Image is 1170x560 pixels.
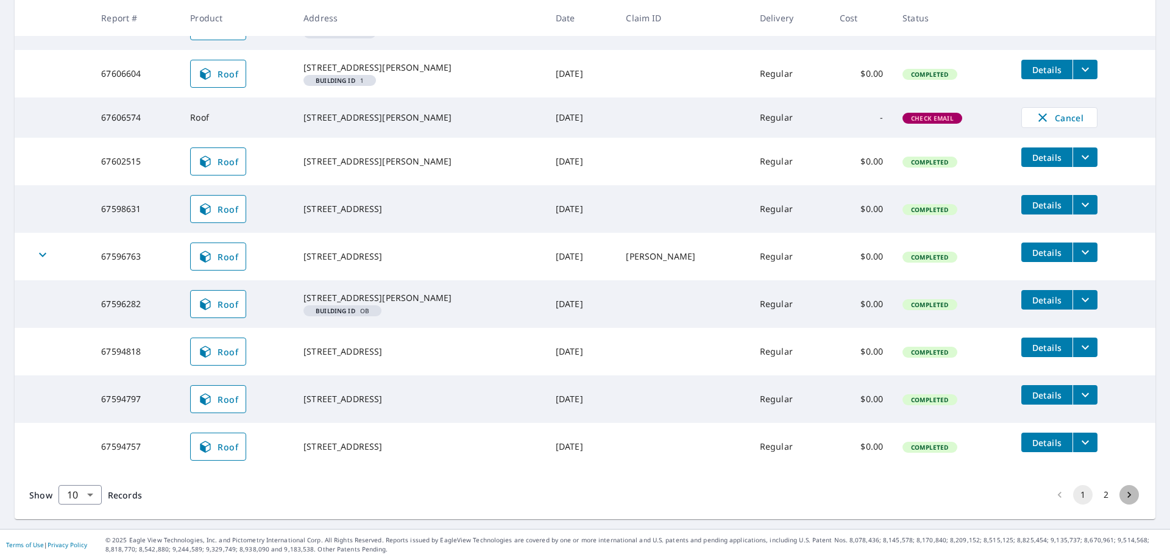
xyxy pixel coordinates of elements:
[91,185,180,233] td: 67598631
[546,280,617,328] td: [DATE]
[546,50,617,97] td: [DATE]
[750,328,830,375] td: Regular
[198,344,238,359] span: Roof
[1021,243,1072,262] button: detailsBtn-67596763
[616,233,750,280] td: [PERSON_NAME]
[198,439,238,454] span: Roof
[1072,290,1097,310] button: filesDropdownBtn-67596282
[904,348,955,356] span: Completed
[830,328,893,375] td: $0.00
[303,292,536,304] div: [STREET_ADDRESS][PERSON_NAME]
[904,70,955,79] span: Completed
[1072,338,1097,357] button: filesDropdownBtn-67594818
[750,280,830,328] td: Regular
[546,375,617,423] td: [DATE]
[91,423,180,470] td: 67594757
[91,375,180,423] td: 67594797
[546,233,617,280] td: [DATE]
[198,202,238,216] span: Roof
[180,97,294,138] td: Roof
[91,138,180,185] td: 67602515
[904,158,955,166] span: Completed
[1029,199,1065,211] span: Details
[303,393,536,405] div: [STREET_ADDRESS]
[830,50,893,97] td: $0.00
[830,375,893,423] td: $0.00
[190,195,246,223] a: Roof
[750,138,830,185] td: Regular
[190,338,246,366] a: Roof
[1029,64,1065,76] span: Details
[6,541,44,549] a: Terms of Use
[1021,338,1072,357] button: detailsBtn-67594818
[1072,385,1097,405] button: filesDropdownBtn-67594797
[91,280,180,328] td: 67596282
[58,478,102,512] div: 10
[546,138,617,185] td: [DATE]
[1021,290,1072,310] button: detailsBtn-67596282
[750,375,830,423] td: Regular
[546,185,617,233] td: [DATE]
[830,233,893,280] td: $0.00
[1021,107,1097,128] button: Cancel
[904,253,955,261] span: Completed
[830,185,893,233] td: $0.00
[1021,60,1072,79] button: detailsBtn-67606604
[198,297,238,311] span: Roof
[830,280,893,328] td: $0.00
[58,485,102,505] div: Show 10 records
[904,300,955,309] span: Completed
[303,203,536,215] div: [STREET_ADDRESS]
[1029,152,1065,163] span: Details
[1072,147,1097,167] button: filesDropdownBtn-67602515
[1029,437,1065,448] span: Details
[190,433,246,461] a: Roof
[303,112,536,124] div: [STREET_ADDRESS][PERSON_NAME]
[1096,485,1116,505] button: Go to page 2
[1072,243,1097,262] button: filesDropdownBtn-67596763
[29,489,52,501] span: Show
[105,536,1164,554] p: © 2025 Eagle View Technologies, Inc. and Pictometry International Corp. All Rights Reserved. Repo...
[308,77,371,83] span: 1
[198,392,238,406] span: Roof
[1048,485,1141,505] nav: pagination navigation
[1021,385,1072,405] button: detailsBtn-67594797
[904,443,955,452] span: Completed
[303,62,536,74] div: [STREET_ADDRESS][PERSON_NAME]
[546,328,617,375] td: [DATE]
[1073,485,1093,505] button: page 1
[48,541,87,549] a: Privacy Policy
[303,441,536,453] div: [STREET_ADDRESS]
[750,97,830,138] td: Regular
[830,138,893,185] td: $0.00
[91,233,180,280] td: 67596763
[303,250,536,263] div: [STREET_ADDRESS]
[190,243,246,271] a: Roof
[308,308,377,314] span: OB
[190,290,246,318] a: Roof
[904,395,955,404] span: Completed
[1072,433,1097,452] button: filesDropdownBtn-67594757
[1029,342,1065,353] span: Details
[198,154,238,169] span: Roof
[308,30,371,36] span: 2
[303,346,536,358] div: [STREET_ADDRESS]
[1119,485,1139,505] button: Go to next page
[316,308,355,314] em: Building ID
[1072,195,1097,214] button: filesDropdownBtn-67598631
[1072,60,1097,79] button: filesDropdownBtn-67606604
[198,66,238,81] span: Roof
[190,385,246,413] a: Roof
[190,147,246,175] a: Roof
[1029,294,1065,306] span: Details
[546,423,617,470] td: [DATE]
[91,328,180,375] td: 67594818
[750,185,830,233] td: Regular
[316,77,355,83] em: Building ID
[1021,433,1072,452] button: detailsBtn-67594757
[190,60,246,88] a: Roof
[1021,195,1072,214] button: detailsBtn-67598631
[91,50,180,97] td: 67606604
[1029,389,1065,401] span: Details
[830,423,893,470] td: $0.00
